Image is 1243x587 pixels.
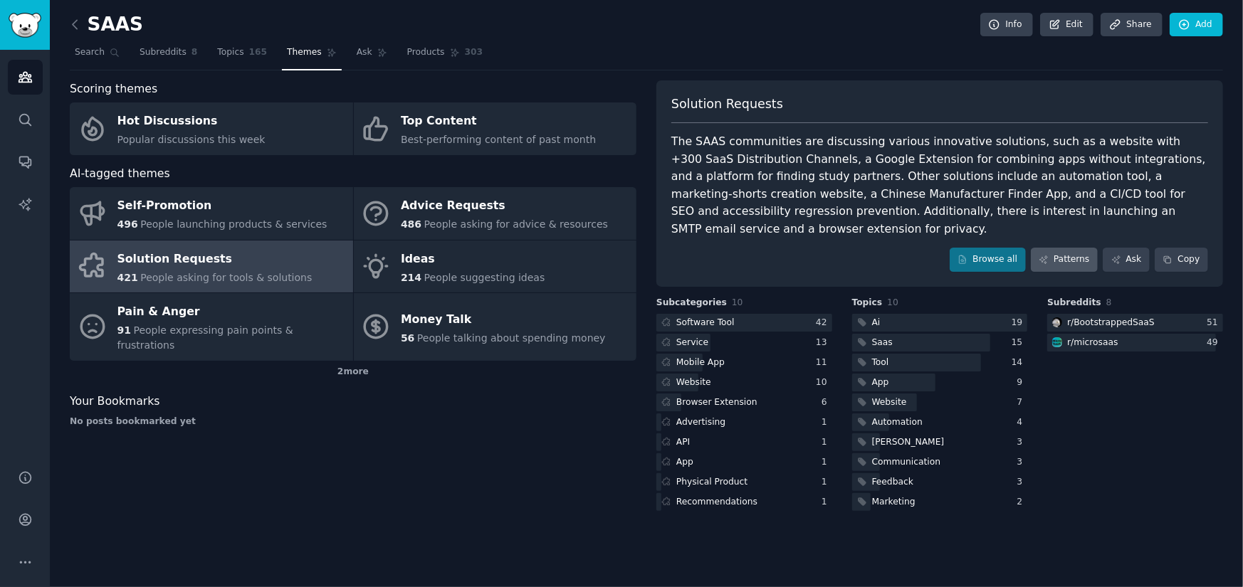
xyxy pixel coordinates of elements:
[1017,436,1028,449] div: 3
[117,134,266,145] span: Popular discussions this week
[852,493,1028,511] a: Marketing2
[401,272,421,283] span: 214
[1067,337,1118,349] div: r/ microsaas
[354,102,637,155] a: Top ContentBest-performing content of past month
[140,218,327,230] span: People launching products & services
[671,95,783,113] span: Solution Requests
[1012,317,1028,329] div: 19
[676,396,757,409] div: Browser Extension
[1170,13,1223,37] a: Add
[852,374,1028,391] a: App9
[282,41,342,70] a: Themes
[1012,337,1028,349] div: 15
[676,496,757,509] div: Recommendations
[656,314,832,332] a: Software Tool42
[656,374,832,391] a: Website10
[676,416,725,429] div: Advertising
[816,317,832,329] div: 42
[465,46,483,59] span: 303
[1017,496,1028,509] div: 2
[70,240,353,293] a: Solution Requests421People asking for tools & solutions
[402,41,488,70] a: Products303
[9,13,41,38] img: GummySearch logo
[401,332,414,344] span: 56
[354,240,637,293] a: Ideas214People suggesting ideas
[1207,337,1223,349] div: 49
[354,293,637,361] a: Money Talk56People talking about spending money
[1017,476,1028,489] div: 3
[872,337,893,349] div: Saas
[656,393,832,411] a: Browser Extension6
[1017,376,1028,389] div: 9
[852,453,1028,471] a: Communication3
[852,413,1028,431] a: Automation4
[357,46,372,59] span: Ask
[407,46,445,59] span: Products
[656,453,832,471] a: App1
[822,416,832,429] div: 1
[70,393,160,411] span: Your Bookmarks
[656,433,832,451] a: API1
[401,218,421,230] span: 486
[117,218,138,230] span: 496
[852,334,1028,351] a: Saas15
[217,46,243,59] span: Topics
[656,493,832,511] a: Recommendations1
[117,301,346,324] div: Pain & Anger
[401,308,606,331] div: Money Talk
[1047,314,1223,332] a: BootstrappedSaaSr/BootstrappedSaaS51
[1103,248,1150,272] a: Ask
[676,337,708,349] div: Service
[950,248,1026,272] a: Browse all
[249,46,268,59] span: 165
[816,337,832,349] div: 13
[980,13,1033,37] a: Info
[676,456,693,469] div: App
[822,456,832,469] div: 1
[1106,297,1112,307] span: 8
[816,376,832,389] div: 10
[822,436,832,449] div: 1
[401,110,596,133] div: Top Content
[1207,317,1223,329] div: 51
[1155,248,1208,272] button: Copy
[424,272,545,283] span: People suggesting ideas
[1031,248,1098,272] a: Patterns
[872,396,907,409] div: Website
[852,314,1028,332] a: Ai19
[872,356,889,369] div: Tool
[352,41,392,70] a: Ask
[401,134,596,145] span: Best-performing content of past month
[732,297,743,307] span: 10
[822,496,832,509] div: 1
[1052,337,1062,347] img: microsaas
[75,46,105,59] span: Search
[192,46,198,59] span: 8
[117,324,131,336] span: 91
[887,297,898,307] span: 10
[1017,396,1028,409] div: 7
[117,324,293,351] span: People expressing pain points & frustrations
[676,476,748,489] div: Physical Product
[70,187,353,240] a: Self-Promotion496People launching products & services
[212,41,272,70] a: Topics165
[1047,297,1101,310] span: Subreddits
[70,293,353,361] a: Pain & Anger91People expressing pain points & frustrations
[676,376,711,389] div: Website
[656,413,832,431] a: Advertising1
[872,376,889,389] div: App
[852,354,1028,371] a: Tool14
[117,248,313,270] div: Solution Requests
[70,80,157,98] span: Scoring themes
[354,187,637,240] a: Advice Requests486People asking for advice & resources
[852,433,1028,451] a: [PERSON_NAME]3
[676,436,690,449] div: API
[852,393,1028,411] a: Website7
[822,396,832,409] div: 6
[872,436,945,449] div: [PERSON_NAME]
[676,317,735,329] div: Software Tool
[676,356,725,369] div: Mobile App
[70,14,143,36] h2: SAAS
[140,46,187,59] span: Subreddits
[852,297,883,310] span: Topics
